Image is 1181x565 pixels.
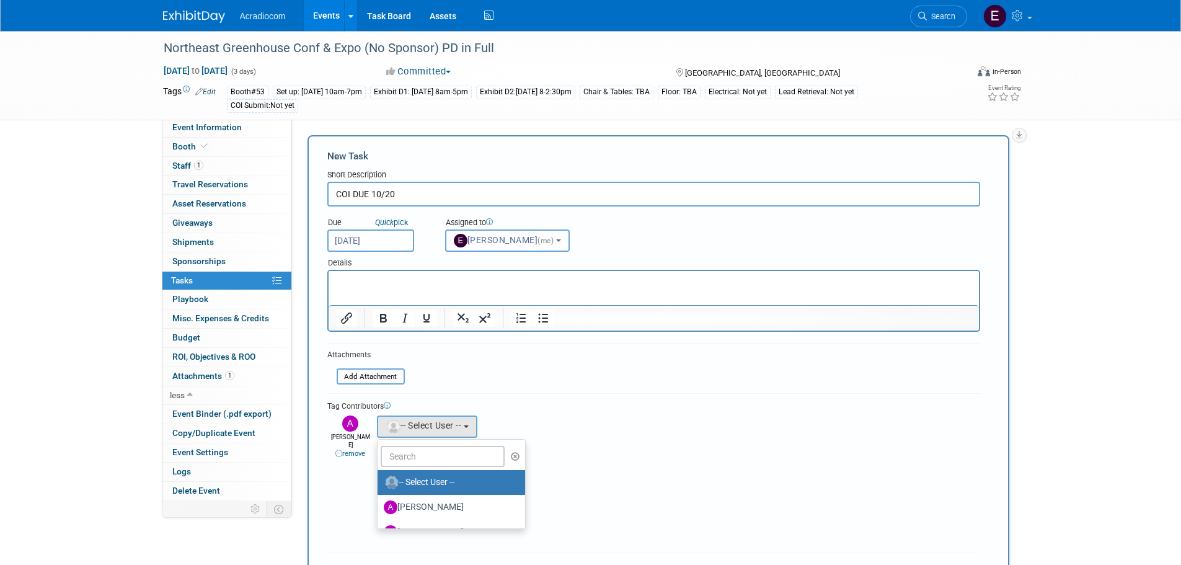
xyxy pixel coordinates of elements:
a: Search [910,6,967,27]
div: Lead Retrieval: Not yet [775,86,858,99]
span: 1 [194,161,203,170]
div: Event Rating [987,85,1020,91]
span: Travel Reservations [172,179,248,189]
div: Due [327,217,427,229]
span: Delete Event [172,486,220,496]
button: Bullet list [533,309,554,327]
div: Exhibit D2:[DATE] 8-2:30pm [476,86,575,99]
span: Attachments [172,371,234,381]
span: Tasks [171,275,193,285]
span: Acradiocom [240,11,286,21]
span: to [190,66,201,76]
input: Search [381,446,505,467]
a: ROI, Objectives & ROO [162,348,291,367]
span: Event Information [172,122,242,132]
button: Bold [373,309,394,327]
i: Quick [375,218,394,227]
a: Sponsorships [162,252,291,271]
a: Copy/Duplicate Event [162,424,291,443]
iframe: Rich Text Area [329,271,979,305]
span: Budget [172,332,200,342]
a: Delete Event [162,482,291,500]
div: Northeast Greenhouse Conf & Expo (No Sponsor) PD in Full [159,37,949,60]
img: ExhibitDay [163,11,225,23]
span: [GEOGRAPHIC_DATA], [GEOGRAPHIC_DATA] [685,68,840,78]
span: Search [927,12,955,21]
label: -- Select User -- [384,473,513,492]
a: Budget [162,329,291,347]
img: A.jpg [384,525,397,539]
div: Event Format [894,65,1022,83]
a: Event Settings [162,443,291,462]
a: less [162,386,291,405]
span: Event Settings [172,447,228,457]
span: Sponsorships [172,256,226,266]
div: In-Person [992,67,1021,76]
span: ROI, Objectives & ROO [172,352,255,362]
a: Playbook [162,290,291,309]
span: Playbook [172,294,208,304]
a: Asset Reservations [162,195,291,213]
span: Asset Reservations [172,198,246,208]
a: Booth [162,138,291,156]
a: Attachments1 [162,367,291,386]
span: Staff [172,161,203,171]
span: Shipments [172,237,214,247]
a: Shipments [162,233,291,252]
a: Edit [195,87,216,96]
img: Amanda Nazarko [342,416,358,432]
span: less [170,390,185,400]
div: Short Description [327,169,980,182]
input: Name of task or a short description [327,182,980,207]
span: Logs [172,466,191,476]
button: -- Select User -- [377,416,477,438]
button: Italic [394,309,415,327]
span: [PERSON_NAME] [454,235,556,245]
div: Assigned to [445,217,595,229]
button: Subscript [453,309,474,327]
a: Logs [162,463,291,481]
a: Travel Reservations [162,176,291,194]
a: Tasks [162,272,291,290]
span: Copy/Duplicate Event [172,428,255,438]
span: Giveaways [172,218,213,228]
a: Event Information [162,118,291,137]
div: Booth#53 [227,86,268,99]
a: Event Binder (.pdf export) [162,405,291,424]
div: Exhibit D1: [DATE] 8am-5pm [370,86,472,99]
div: COI Submit:Not yet [227,99,298,112]
span: (3 days) [230,68,256,76]
a: Staff1 [162,157,291,176]
span: Event Binder (.pdf export) [172,409,272,419]
img: Format-Inperson.png [978,66,990,76]
label: [PERSON_NAME] [384,522,513,542]
div: Attachments [327,350,405,360]
label: [PERSON_NAME] [384,497,513,517]
img: Unassigned-User-Icon.png [385,476,399,489]
span: Booth [172,141,210,151]
span: Misc. Expenses & Credits [172,313,269,323]
a: Misc. Expenses & Credits [162,309,291,328]
div: New Task [327,149,980,163]
button: Insert/edit link [336,309,357,327]
a: Quickpick [373,217,410,228]
input: Due Date [327,229,414,252]
div: Set up: [DATE] 10am-7pm [273,86,366,99]
button: Superscript [474,309,495,327]
td: Toggle Event Tabs [266,501,291,517]
div: [PERSON_NAME] [330,432,371,459]
a: remove [335,450,365,458]
button: Underline [416,309,437,327]
span: [DATE] [DATE] [163,65,228,76]
button: Committed [382,65,456,78]
span: (me) [537,236,554,245]
button: [PERSON_NAME](me) [445,229,570,252]
td: Personalize Event Tab Strip [245,501,267,517]
div: Details [327,252,980,270]
img: Elizabeth Martinez [983,4,1007,28]
div: Tag Contributors [327,399,980,412]
img: A.jpg [384,500,397,514]
i: Booth reservation complete [201,143,208,149]
td: Tags [163,85,216,113]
